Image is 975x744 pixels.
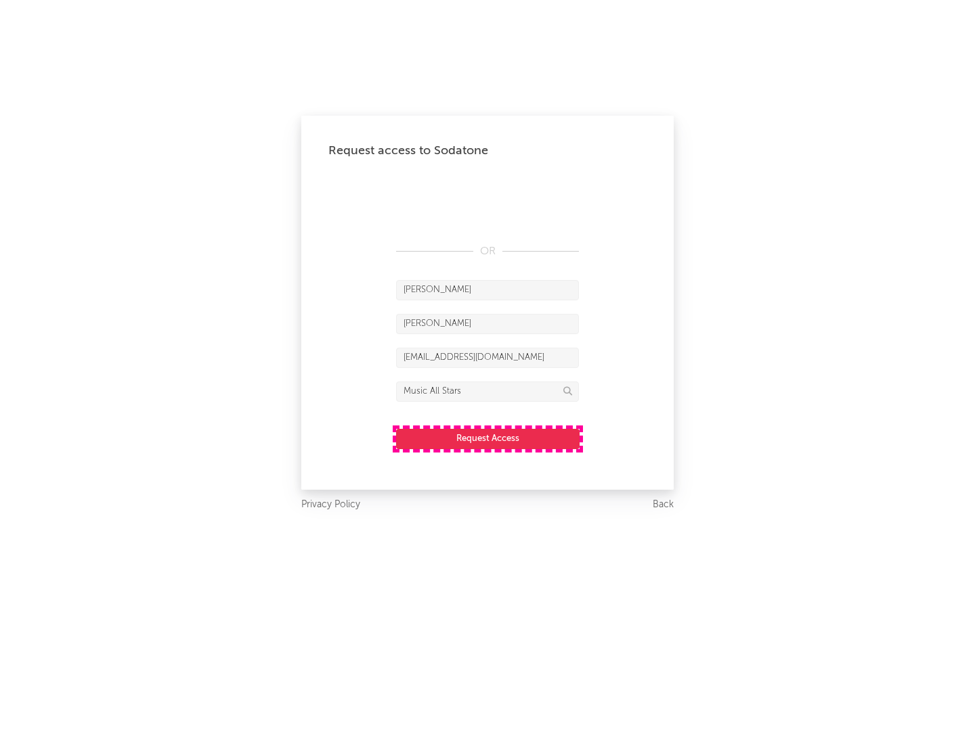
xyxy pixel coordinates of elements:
input: Email [396,348,579,368]
div: Request access to Sodatone [328,143,647,159]
input: Division [396,381,579,402]
a: Privacy Policy [301,496,360,513]
div: OR [396,243,579,260]
input: Last Name [396,314,579,334]
input: First Name [396,280,579,300]
a: Back [653,496,674,513]
button: Request Access [396,429,580,449]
